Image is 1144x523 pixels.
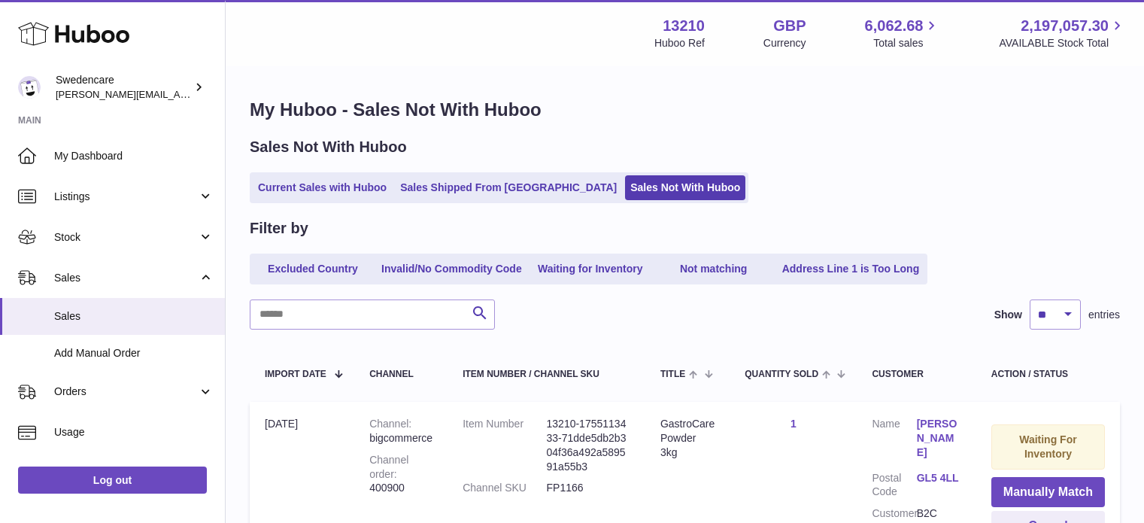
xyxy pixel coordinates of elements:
[54,425,214,439] span: Usage
[253,175,392,200] a: Current Sales with Huboo
[999,16,1126,50] a: 2,197,057.30 AVAILABLE Stock Total
[999,36,1126,50] span: AVAILABLE Stock Total
[369,417,432,445] div: bigcommerce
[54,149,214,163] span: My Dashboard
[265,369,326,379] span: Import date
[865,16,941,50] a: 6,062.68 Total sales
[54,346,214,360] span: Add Manual Order
[773,16,806,36] strong: GBP
[625,175,745,200] a: Sales Not With Huboo
[663,16,705,36] strong: 13210
[54,271,198,285] span: Sales
[250,137,407,157] h2: Sales Not With Huboo
[369,369,432,379] div: Channel
[991,369,1105,379] div: Action / Status
[654,36,705,50] div: Huboo Ref
[369,453,432,496] div: 400900
[763,36,806,50] div: Currency
[56,88,302,100] span: [PERSON_NAME][EMAIL_ADDRESS][DOMAIN_NAME]
[18,76,41,99] img: rebecca.fall@swedencare.co.uk
[54,230,198,245] span: Stock
[395,175,622,200] a: Sales Shipped From [GEOGRAPHIC_DATA]
[463,481,546,495] dt: Channel SKU
[547,481,630,495] dd: FP1166
[18,467,207,494] a: Log out
[54,309,214,324] span: Sales
[994,308,1022,322] label: Show
[530,257,651,281] a: Waiting for Inventory
[872,471,916,500] dt: Postal Code
[745,369,818,379] span: Quantity Sold
[777,257,925,281] a: Address Line 1 is Too Long
[1019,433,1076,460] strong: Waiting For Inventory
[54,190,198,204] span: Listings
[654,257,774,281] a: Not matching
[376,257,527,281] a: Invalid/No Commodity Code
[253,257,373,281] a: Excluded Country
[250,218,308,239] h2: Filter by
[463,417,546,474] dt: Item Number
[463,369,630,379] div: Item Number / Channel SKU
[917,417,961,460] a: [PERSON_NAME]
[1088,308,1120,322] span: entries
[547,417,630,474] dd: 13210-1755113433-71dde5db2b304f36a492a589591a55b3
[54,385,198,399] span: Orders
[790,418,797,430] a: 1
[865,16,924,36] span: 6,062.68
[56,73,191,102] div: Swedencare
[1021,16,1109,36] span: 2,197,057.30
[917,471,961,485] a: GL5 4LL
[991,477,1105,508] button: Manually Match
[872,417,916,464] dt: Name
[660,417,715,460] div: GastroCare Powder 3kg
[250,98,1120,122] h1: My Huboo - Sales Not With Huboo
[660,369,685,379] span: Title
[873,36,940,50] span: Total sales
[369,418,411,430] strong: Channel
[872,369,960,379] div: Customer
[369,454,408,480] strong: Channel order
